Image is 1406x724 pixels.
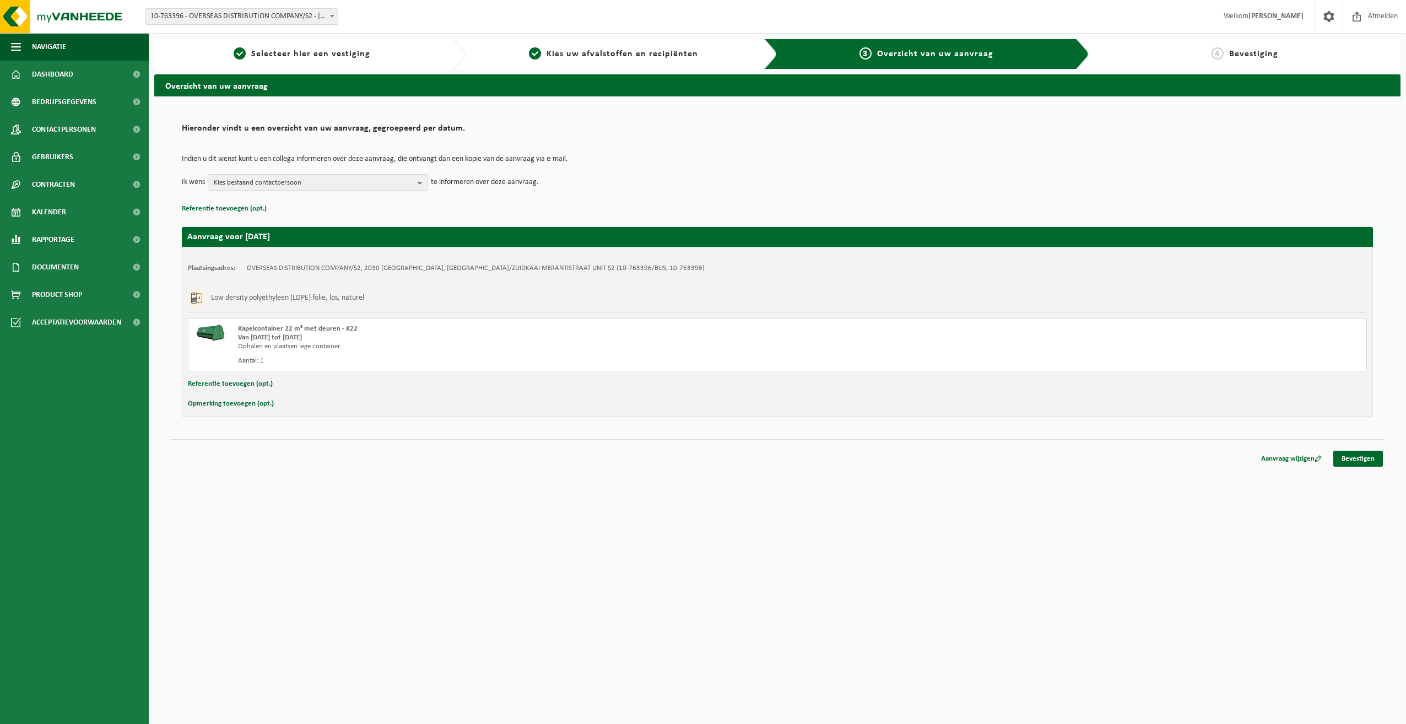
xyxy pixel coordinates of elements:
img: HK-XK-22-GN-00.png [194,325,227,341]
strong: Aanvraag voor [DATE] [187,233,270,241]
h2: Overzicht van uw aanvraag [154,74,1400,96]
a: 2Kies uw afvalstoffen en recipiënten [472,47,756,61]
span: Product Shop [32,281,82,309]
span: Bedrijfsgegevens [32,88,96,116]
p: Indien u dit wenst kunt u een collega informeren over deze aanvraag, die ontvangt dan een kopie v... [182,155,1373,163]
p: te informeren over deze aanvraag. [431,174,539,191]
button: Referentie toevoegen (opt.) [188,377,273,391]
h2: Hieronder vindt u een overzicht van uw aanvraag, gegroepeerd per datum. [182,124,1373,139]
span: Kalender [32,198,66,226]
span: Kies uw afvalstoffen en recipiënten [547,50,698,58]
td: OVERSEAS DISTRIBUTION COMPANY/S2, 2030 [GEOGRAPHIC_DATA], [GEOGRAPHIC_DATA]/ZUIDKAAI MERANTISTRAA... [247,264,705,273]
span: Contactpersonen [32,116,96,143]
span: Acceptatievoorwaarden [32,309,121,336]
div: Ophalen en plaatsen lege container [238,342,821,351]
span: Rapportage [32,226,74,253]
span: Documenten [32,253,79,281]
span: 10-763396 - OVERSEAS DISTRIBUTION COMPANY/S2 - ANTWERPEN [146,9,338,24]
span: 1 [234,47,246,60]
span: Kapelcontainer 22 m³ met deuren - K22 [238,325,358,332]
button: Opmerking toevoegen (opt.) [188,397,274,411]
button: Kies bestaand contactpersoon [208,174,428,191]
span: 2 [529,47,541,60]
span: Gebruikers [32,143,73,171]
a: Aanvraag wijzigen [1253,451,1330,467]
p: Ik wens [182,174,205,191]
span: Navigatie [32,33,66,61]
span: Kies bestaand contactpersoon [214,175,413,191]
strong: Van [DATE] tot [DATE] [238,334,302,341]
span: Overzicht van uw aanvraag [877,50,993,58]
a: Bevestigen [1333,451,1383,467]
a: 1Selecteer hier een vestiging [160,47,444,61]
span: Contracten [32,171,75,198]
span: 10-763396 - OVERSEAS DISTRIBUTION COMPANY/S2 - ANTWERPEN [145,8,338,25]
div: Aantal: 1 [238,356,821,365]
span: Bevestiging [1229,50,1278,58]
strong: Plaatsingsadres: [188,264,236,272]
span: Dashboard [32,61,73,88]
strong: [PERSON_NAME] [1248,12,1304,20]
span: 3 [859,47,872,60]
span: 4 [1212,47,1224,60]
span: Selecteer hier een vestiging [251,50,370,58]
button: Referentie toevoegen (opt.) [182,202,267,216]
h3: Low density polyethyleen (LDPE) folie, los, naturel [211,289,364,307]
